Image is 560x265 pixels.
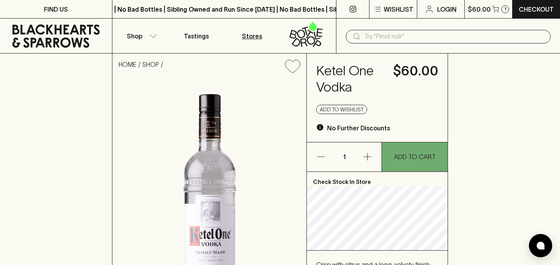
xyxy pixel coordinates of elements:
[282,57,303,76] button: Add to wishlist
[184,31,209,41] p: Tastings
[364,30,544,43] input: Try "Pinot noir"
[393,63,438,79] h4: $60.00
[307,172,448,187] p: Check Stock In Store
[504,7,506,11] p: 1
[394,152,436,161] p: ADD TO CART
[168,19,224,53] a: Tastings
[127,31,142,41] p: Shop
[112,19,168,53] button: Shop
[384,5,413,14] p: Wishlist
[44,5,68,14] p: FIND US
[142,61,159,68] a: SHOP
[119,61,136,68] a: HOME
[242,31,262,41] p: Stores
[537,242,544,249] img: bubble-icon
[224,19,280,53] a: Stores
[335,142,353,171] p: 1
[316,63,384,95] h4: Ketel One Vodka
[519,5,554,14] p: Checkout
[327,123,390,133] p: No Further Discounts
[382,142,448,171] button: ADD TO CART
[437,5,457,14] p: Login
[316,105,367,114] button: Add to wishlist
[468,5,491,14] p: $60.00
